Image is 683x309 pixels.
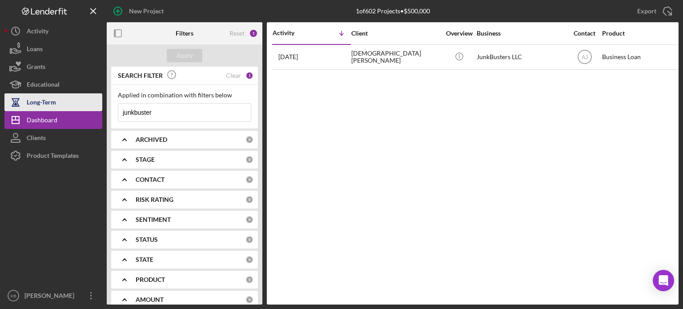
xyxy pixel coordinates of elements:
[4,111,102,129] button: Dashboard
[4,147,102,165] button: Product Templates
[118,92,251,99] div: Applied in combination with filters below
[107,2,173,20] button: New Project
[653,270,674,291] div: Open Intercom Messenger
[568,30,601,37] div: Contact
[22,287,80,307] div: [PERSON_NAME]
[4,22,102,40] button: Activity
[245,276,253,284] div: 0
[129,2,164,20] div: New Project
[176,30,193,37] b: Filters
[245,296,253,304] div: 0
[27,147,79,167] div: Product Templates
[442,30,476,37] div: Overview
[245,256,253,264] div: 0
[226,72,241,79] div: Clear
[177,49,193,62] div: Apply
[356,8,430,15] div: 1 of 602 Projects • $500,000
[27,40,43,60] div: Loans
[136,256,153,263] b: STATE
[249,29,258,38] div: 1
[581,54,587,60] text: AJ
[167,49,202,62] button: Apply
[136,196,173,203] b: RISK RATING
[136,236,158,243] b: STATUS
[27,76,60,96] div: Educational
[136,136,167,143] b: ARCHIVED
[4,40,102,58] button: Loans
[278,53,298,60] time: 2025-05-15 18:13
[4,58,102,76] button: Grants
[27,22,48,42] div: Activity
[245,196,253,204] div: 0
[4,93,102,111] button: Long-Term
[245,236,253,244] div: 0
[11,293,16,298] text: KB
[229,30,245,37] div: Reset
[4,129,102,147] button: Clients
[27,111,57,131] div: Dashboard
[118,72,163,79] b: SEARCH FILTER
[245,216,253,224] div: 0
[4,287,102,305] button: KB[PERSON_NAME]
[273,29,312,36] div: Activity
[27,129,46,149] div: Clients
[351,30,440,37] div: Client
[637,2,656,20] div: Export
[136,176,165,183] b: CONTACT
[477,30,566,37] div: Business
[136,156,155,163] b: STAGE
[245,136,253,144] div: 0
[351,45,440,69] div: [DEMOGRAPHIC_DATA][PERSON_NAME]
[245,72,253,80] div: 1
[136,296,164,303] b: AMOUNT
[27,58,45,78] div: Grants
[628,2,679,20] button: Export
[136,276,165,283] b: PRODUCT
[4,76,102,93] button: Educational
[477,45,566,69] div: JunkBusters LLC
[245,156,253,164] div: 0
[27,93,56,113] div: Long-Term
[136,216,171,223] b: SENTIMENT
[245,176,253,184] div: 0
